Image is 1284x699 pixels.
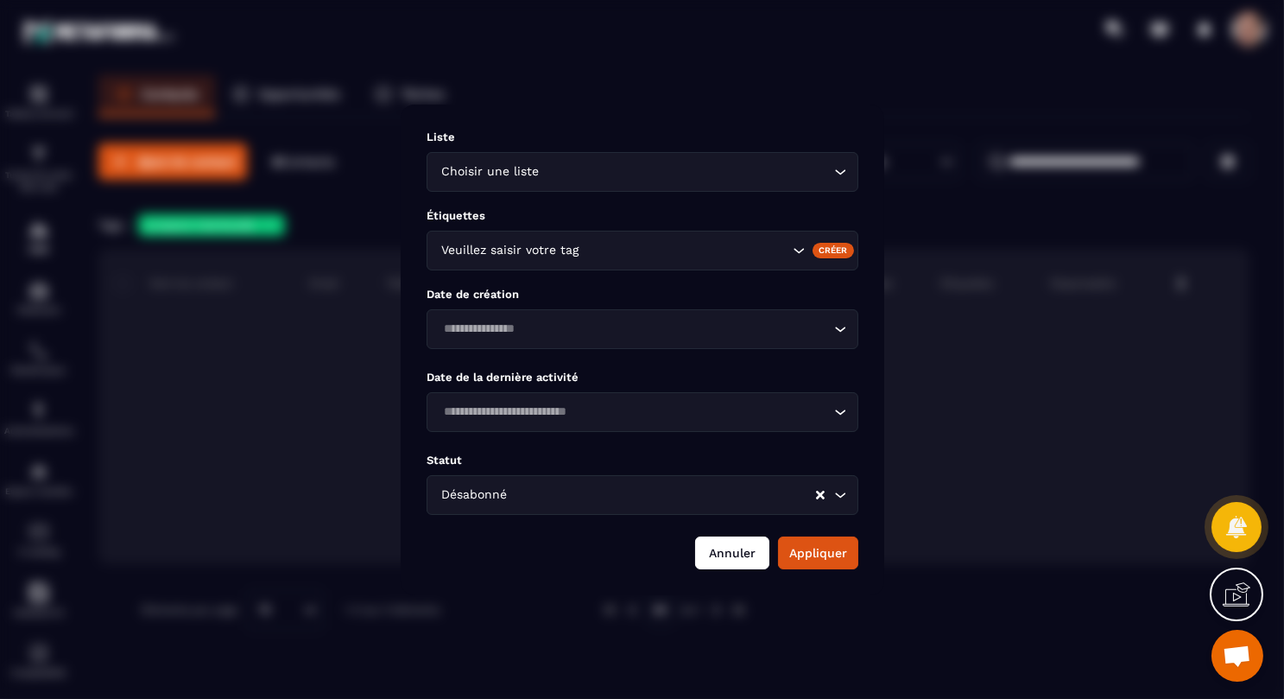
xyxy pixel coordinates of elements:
[438,241,583,260] span: Veuillez saisir votre tag
[427,209,858,222] p: Étiquettes
[427,231,858,270] div: Search for option
[511,486,814,505] input: Search for option
[427,288,858,301] p: Date de création
[427,371,858,384] p: Date de la dernière activité
[427,152,858,192] div: Search for option
[1211,630,1263,682] div: Ouvrir le chat
[438,486,511,505] span: Désabonné
[695,537,769,569] button: Annuler
[427,392,858,432] div: Search for option
[438,403,830,422] input: Search for option
[427,475,858,515] div: Search for option
[427,130,858,143] p: Liste
[778,537,858,569] button: Appliquer
[583,241,788,260] input: Search for option
[438,162,543,181] span: Choisir une liste
[438,320,830,339] input: Search for option
[812,242,854,257] div: Créer
[543,162,830,181] input: Search for option
[427,309,858,349] div: Search for option
[427,454,858,467] p: Statut
[816,488,825,501] button: Clear Selected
